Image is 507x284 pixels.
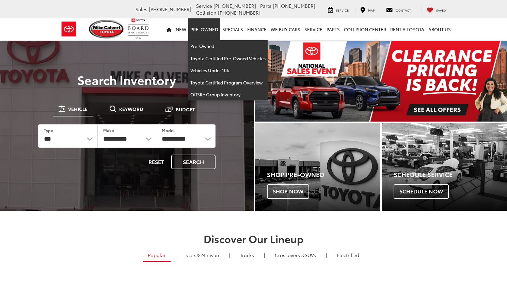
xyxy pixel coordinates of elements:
a: SUVs [270,249,321,261]
a: Pre-Owned [188,40,268,52]
img: Mike Calvert Toyota [89,20,125,38]
button: Reset [143,155,170,169]
li: | [262,252,267,258]
a: Collision Center [342,18,388,40]
span: Map [368,8,375,12]
span: Crossovers & [275,252,305,258]
a: Trucks [235,249,259,261]
a: Rent a Toyota [388,18,426,40]
li: | [227,252,232,258]
a: Cars [181,249,224,261]
label: Make [103,127,114,133]
span: Service [196,2,212,9]
img: Toyota [56,18,82,40]
a: Specials [220,18,245,40]
a: Vehicles Under 10k [188,64,268,77]
li: | [174,252,178,258]
button: Search [171,155,216,169]
a: Parts [324,18,342,40]
a: Shop Pre-Owned Shop Now [255,123,380,211]
span: Vehicle [68,107,88,111]
h2: Discover Our Lineup [14,233,494,244]
span: Service [336,8,349,12]
a: WE BUY CARS [269,18,302,40]
span: & Minivan [196,252,219,258]
span: Sales [136,6,147,13]
a: OffSite Group Inventory [188,89,268,100]
a: Pre-Owned [188,18,220,40]
a: About Us [426,18,453,40]
a: New [174,18,188,40]
a: Finance [245,18,269,40]
a: Popular [143,249,171,262]
h4: Shop Pre-Owned [267,171,380,178]
span: Budget [176,107,195,112]
div: Toyota [382,123,507,211]
a: Service [323,6,354,13]
span: Saved [436,8,446,12]
a: Schedule Service Schedule Now [382,123,507,211]
span: [PHONE_NUMBER] [149,6,191,13]
span: Collision [196,9,217,16]
li: | [324,252,329,258]
a: My Saved Vehicles [422,6,451,13]
a: Contact [381,6,416,13]
span: [PHONE_NUMBER] [273,2,315,9]
h3: Search Inventory [29,73,225,86]
a: Service [302,18,324,40]
span: Parts [260,2,271,9]
h4: Schedule Service [394,171,507,178]
a: Map [355,6,380,13]
label: Model [162,127,175,133]
a: Home [164,18,174,40]
div: Toyota [255,123,380,211]
span: Contact [396,8,411,12]
span: Shop Now [267,184,309,199]
span: Keyword [119,107,143,111]
label: Type [44,127,53,133]
span: Schedule Now [394,184,449,199]
a: Electrified [332,249,364,261]
span: [PHONE_NUMBER] [213,2,256,9]
span: [PHONE_NUMBER] [218,9,260,16]
a: Toyota Certified Program Overview [188,77,268,89]
a: Toyota Certified Pre-Owned Vehicles [188,52,268,65]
